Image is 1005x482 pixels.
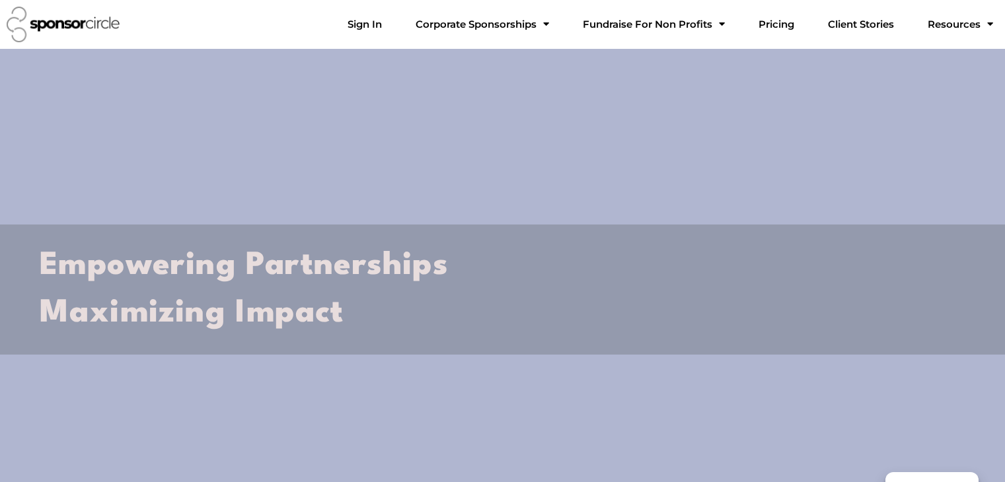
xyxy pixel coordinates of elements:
[817,11,905,38] a: Client Stories
[40,242,965,337] h2: Empowering Partnerships Maximizing Impact
[748,11,805,38] a: Pricing
[7,7,120,42] img: Sponsor Circle logo
[572,11,735,38] a: Fundraise For Non ProfitsMenu Toggle
[405,11,560,38] a: Corporate SponsorshipsMenu Toggle
[337,11,1004,38] nav: Menu
[337,11,392,38] a: Sign In
[917,11,1004,38] a: Resources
